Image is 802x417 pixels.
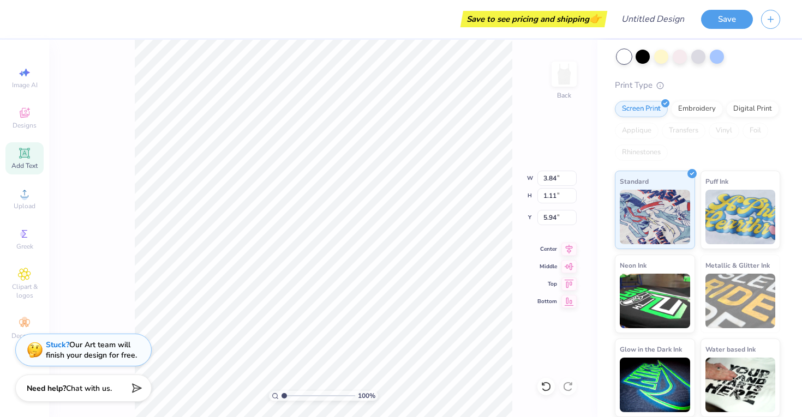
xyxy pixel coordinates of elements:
strong: Need help? [27,383,66,394]
span: Designs [13,121,37,130]
span: Glow in the Dark Ink [620,343,682,355]
div: Vinyl [709,123,739,139]
div: Our Art team will finish your design for free. [46,340,137,360]
img: Metallic & Glitter Ink [705,274,776,328]
span: Chat with us. [66,383,112,394]
span: Add Text [11,161,38,170]
div: Rhinestones [615,144,668,161]
span: Metallic & Glitter Ink [705,259,770,271]
input: Untitled Design [613,8,693,30]
div: Print Type [615,79,780,92]
div: Screen Print [615,101,668,117]
div: Foil [743,123,768,139]
span: Upload [14,202,35,210]
img: Puff Ink [705,190,776,244]
div: Applique [615,123,659,139]
img: Glow in the Dark Ink [620,358,690,412]
span: 👉 [589,12,601,25]
span: Top [537,280,557,288]
span: Clipart & logos [5,282,44,300]
span: Decorate [11,331,38,340]
div: Transfers [662,123,705,139]
span: Middle [537,263,557,270]
div: Digital Print [726,101,779,117]
span: Image AI [12,81,38,89]
button: Save [701,10,753,29]
span: 100 % [358,391,375,401]
span: Neon Ink [620,259,647,271]
div: Embroidery [671,101,723,117]
span: Center [537,245,557,253]
span: Greek [16,242,33,251]
span: Puff Ink [705,176,728,187]
img: Water based Ink [705,358,776,412]
strong: Stuck? [46,340,69,350]
span: Water based Ink [705,343,756,355]
span: Bottom [537,298,557,305]
div: Back [557,90,571,100]
img: Neon Ink [620,274,690,328]
span: Standard [620,176,649,187]
img: Back [553,63,575,85]
div: Save to see pricing and shipping [463,11,605,27]
img: Standard [620,190,690,244]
